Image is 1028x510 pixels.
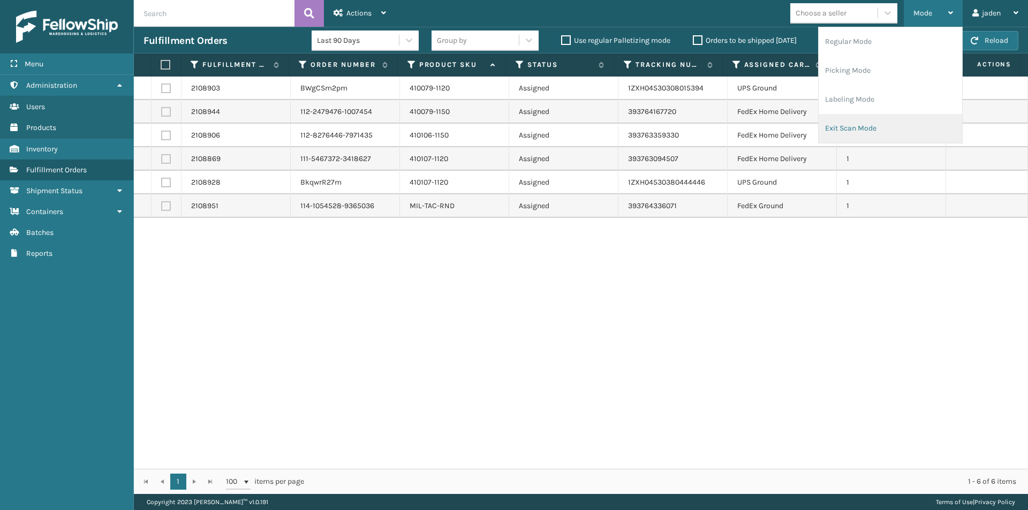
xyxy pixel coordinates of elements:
[317,35,400,46] div: Last 90 Days
[728,100,837,124] td: FedEx Home Delivery
[819,114,962,143] li: Exit Scan Mode
[628,107,676,116] a: 393764167720
[509,124,618,147] td: Assigned
[291,171,400,194] td: BkqwrR27m
[410,178,448,187] a: 410107-1120
[509,147,618,171] td: Assigned
[191,130,220,141] a: 2108906
[410,83,450,93] a: 410079-1120
[26,207,63,216] span: Containers
[26,102,45,111] span: Users
[191,83,220,94] a: 2108903
[509,171,618,194] td: Assigned
[628,201,677,210] a: 393764336071
[346,9,372,18] span: Actions
[693,36,797,45] label: Orders to be shipped [DATE]
[191,201,218,211] a: 2108951
[628,154,678,163] a: 393763094507
[291,147,400,171] td: 111-5467372-3418627
[26,186,82,195] span: Shipment Status
[628,131,679,140] a: 393763359330
[819,85,962,114] li: Labeling Mode
[527,60,593,70] label: Status
[26,81,77,90] span: Administration
[410,201,455,210] a: MIL-TAC-RND
[437,35,467,46] div: Group by
[974,498,1015,506] a: Privacy Policy
[936,498,973,506] a: Terms of Use
[147,494,268,510] p: Copyright 2023 [PERSON_NAME]™ v 1.0.191
[191,106,220,117] a: 2108944
[819,56,962,85] li: Picking Mode
[942,56,1018,73] span: Actions
[728,171,837,194] td: UPS Ground
[913,9,932,18] span: Mode
[837,194,946,218] td: 1
[936,494,1015,510] div: |
[628,178,705,187] a: 1ZXH04530380444446
[311,60,376,70] label: Order Number
[961,31,1018,50] button: Reload
[191,154,221,164] a: 2108869
[26,123,56,132] span: Products
[410,154,448,163] a: 410107-1120
[291,100,400,124] td: 112-2479476-1007454
[410,107,450,116] a: 410079-1150
[226,476,242,487] span: 100
[26,228,54,237] span: Batches
[837,171,946,194] td: 1
[291,194,400,218] td: 114-1054528-9365036
[16,11,118,43] img: logo
[319,476,1016,487] div: 1 - 6 of 6 items
[728,124,837,147] td: FedEx Home Delivery
[628,83,704,93] a: 1ZXH04530308015394
[796,7,846,19] div: Choose a seller
[728,77,837,100] td: UPS Ground
[728,194,837,218] td: FedEx Ground
[143,34,227,47] h3: Fulfillment Orders
[291,77,400,100] td: BWgCSm2pm
[191,177,221,188] a: 2108928
[26,165,87,174] span: Fulfillment Orders
[410,131,449,140] a: 410106-1150
[419,60,485,70] label: Product SKU
[744,60,810,70] label: Assigned Carrier Service
[226,474,304,490] span: items per page
[509,100,618,124] td: Assigned
[26,144,58,154] span: Inventory
[170,474,186,490] a: 1
[509,194,618,218] td: Assigned
[202,60,268,70] label: Fulfillment Order Id
[819,27,962,56] li: Regular Mode
[837,147,946,171] td: 1
[728,147,837,171] td: FedEx Home Delivery
[25,59,43,68] span: Menu
[26,249,52,258] span: Reports
[509,77,618,100] td: Assigned
[561,36,670,45] label: Use regular Palletizing mode
[636,60,701,70] label: Tracking Number
[291,124,400,147] td: 112-8276446-7971435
